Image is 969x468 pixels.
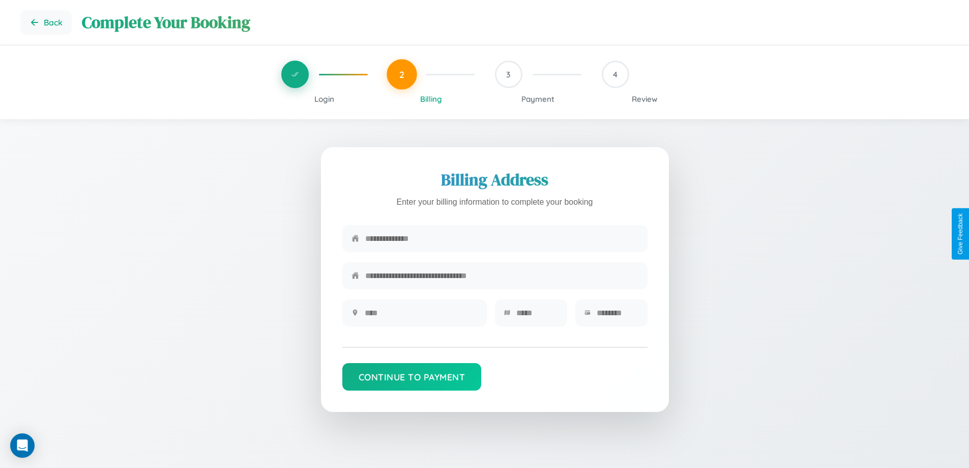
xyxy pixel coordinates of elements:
span: Login [314,94,334,104]
button: Go back [20,10,72,35]
div: Give Feedback [957,213,964,255]
div: Open Intercom Messenger [10,433,35,458]
p: Enter your billing information to complete your booking [342,195,648,210]
span: Billing [420,94,442,104]
span: 4 [613,69,618,79]
span: Payment [521,94,554,104]
h2: Billing Address [342,169,648,191]
span: 2 [399,69,404,80]
span: Review [632,94,658,104]
h1: Complete Your Booking [82,11,949,34]
span: 3 [506,69,511,79]
button: Continue to Payment [342,363,482,391]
